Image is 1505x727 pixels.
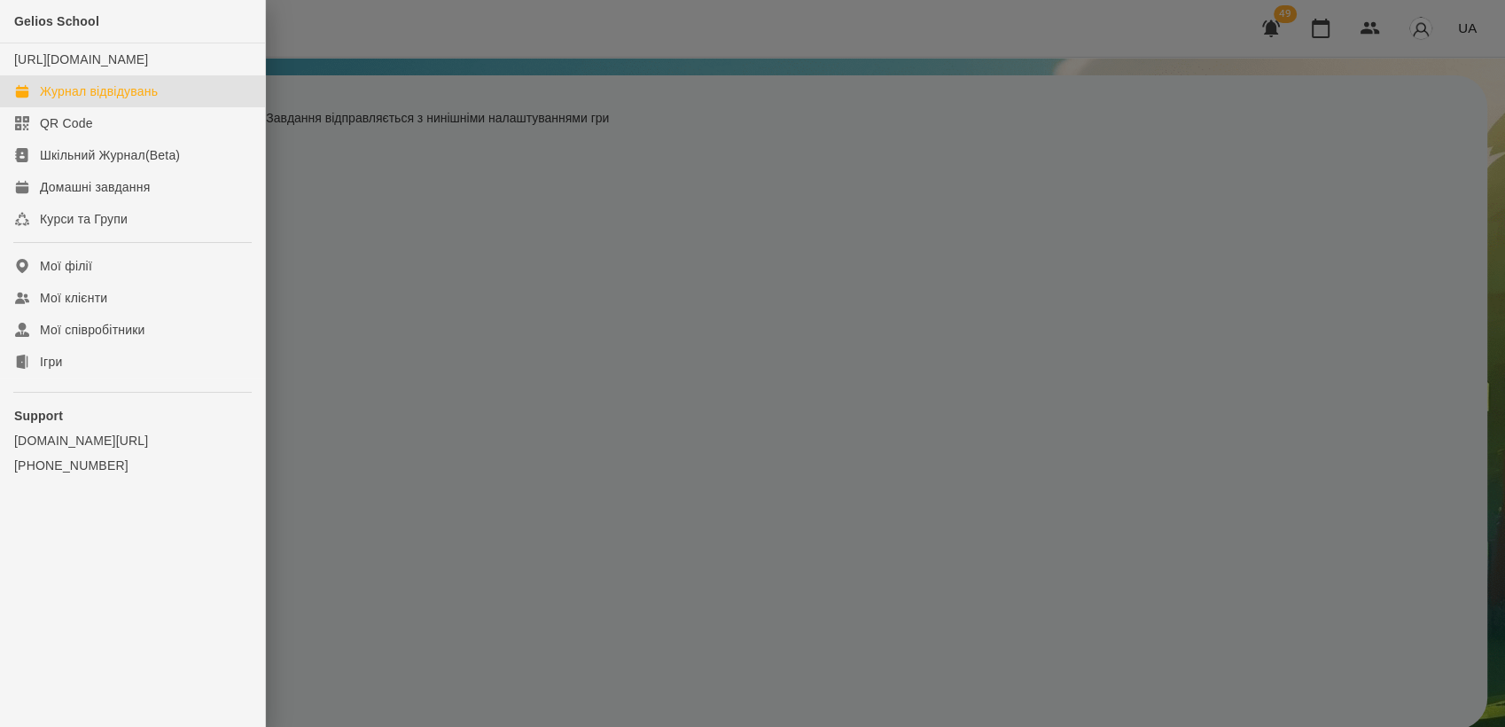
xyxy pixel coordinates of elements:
div: Мої філії [40,257,92,275]
div: Домашні завдання [40,178,150,196]
p: Support [14,407,251,425]
a: [DOMAIN_NAME][URL] [14,432,251,449]
div: Шкільний Журнал(Beta) [40,146,180,164]
a: [URL][DOMAIN_NAME] [14,52,148,66]
div: Мої клієнти [40,289,107,307]
div: Мої співробітники [40,321,145,339]
div: Журнал відвідувань [40,82,158,100]
div: Курси та Групи [40,210,128,228]
a: [PHONE_NUMBER] [14,457,251,474]
span: Gelios School [14,14,99,28]
div: QR Code [40,114,93,132]
div: Ігри [40,353,62,371]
